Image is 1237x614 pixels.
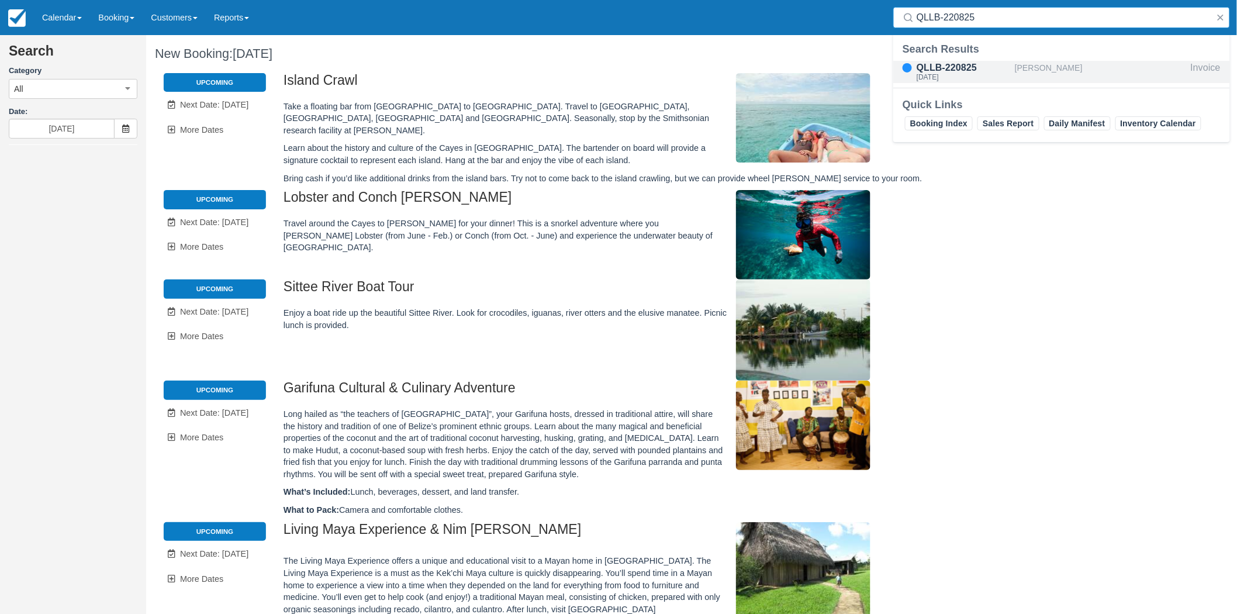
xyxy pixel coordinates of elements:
[180,433,223,442] span: More Dates
[284,522,949,544] h2: Living Maya Experience & Nim [PERSON_NAME]
[164,381,266,399] li: Upcoming
[284,280,949,301] h2: Sittee River Boat Tour
[903,98,1221,112] div: Quick Links
[164,542,266,566] a: Next Date: [DATE]
[180,574,223,584] span: More Dates
[284,381,949,402] h2: Garifuna Cultural & Culinary Adventure
[977,116,1039,130] a: Sales Report
[736,73,870,163] img: M305-1
[8,9,26,27] img: checkfront-main-nav-mini-logo.png
[284,486,949,498] p: Lunch, beverages, dessert, and land transfer.
[180,242,223,251] span: More Dates
[284,190,949,212] h2: Lobster and Conch [PERSON_NAME]
[180,307,248,316] span: Next Date: [DATE]
[233,46,272,61] span: [DATE]
[164,93,266,117] a: Next Date: [DATE]
[284,173,949,185] p: Bring cash if you’d like additional drinks from the island bars. Try not to come back to the isla...
[180,332,223,341] span: More Dates
[180,218,248,227] span: Next Date: [DATE]
[903,42,1221,56] div: Search Results
[9,106,137,118] label: Date:
[180,408,248,418] span: Next Date: [DATE]
[284,505,339,515] strong: What to Pack:
[284,101,949,137] p: Take a floating bar from [GEOGRAPHIC_DATA] to [GEOGRAPHIC_DATA]. Travel to [GEOGRAPHIC_DATA], [GE...
[1044,116,1111,130] a: Daily Manifest
[164,211,266,234] a: Next Date: [DATE]
[164,73,266,92] li: Upcoming
[736,280,870,381] img: M307-1
[164,190,266,209] li: Upcoming
[736,190,870,280] img: M306-1
[917,61,1010,75] div: QLLB-220825
[180,100,248,109] span: Next Date: [DATE]
[917,74,1010,81] div: [DATE]
[284,218,949,254] p: Travel around the Cayes to [PERSON_NAME] for your dinner! This is a snorkel adventure where you [...
[284,142,949,166] p: Learn about the history and culture of the Cayes in [GEOGRAPHIC_DATA]. The bartender on board wil...
[284,307,949,331] p: Enjoy a boat ride up the beautiful Sittee River. Look for crocodiles, iguanas, river otters and t...
[284,487,351,496] strong: What’s Included:
[893,61,1230,83] a: QLLB-220825[DATE][PERSON_NAME]Invoice
[180,549,248,558] span: Next Date: [DATE]
[14,83,23,95] span: All
[284,73,949,95] h2: Island Crawl
[284,504,949,516] p: Camera and comfortable clothes.
[284,408,949,480] p: Long hailed as “the teachers of [GEOGRAPHIC_DATA]”, your Garifuna hosts, dressed in traditional a...
[9,44,137,65] h2: Search
[1115,116,1201,130] a: Inventory Calendar
[1015,61,1186,83] div: [PERSON_NAME]
[736,381,870,470] img: M49-1
[180,125,223,134] span: More Dates
[164,401,266,425] a: Next Date: [DATE]
[164,522,266,541] li: Upcoming
[917,7,1211,28] input: Search ( / )
[905,116,973,130] a: Booking Index
[164,300,266,324] a: Next Date: [DATE]
[9,79,137,99] button: All
[9,65,137,77] label: Category
[1191,61,1221,83] div: Invoice
[155,47,602,61] h1: New Booking:
[164,280,266,298] li: Upcoming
